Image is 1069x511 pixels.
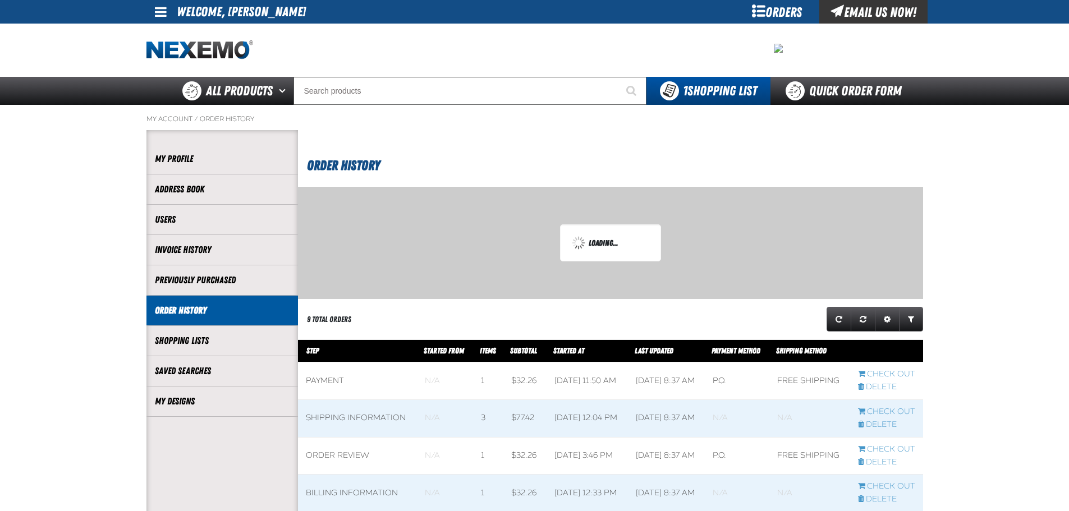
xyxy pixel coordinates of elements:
img: Nexemo logo [146,40,253,60]
div: Billing Information [306,488,410,499]
td: 1 [473,362,504,400]
a: Invoice History [155,243,290,256]
td: Blank [769,399,850,437]
a: Delete checkout started from [858,457,915,468]
a: Last Updated [635,346,673,355]
a: Expand or Collapse Grid Settings [875,307,900,332]
button: Start Searching [618,77,646,105]
a: My Account [146,114,192,123]
a: Continue checkout started from [858,444,915,455]
a: Delete checkout started from [858,382,915,393]
a: Order History [200,114,254,123]
div: Order Review [306,450,410,461]
a: Home [146,40,253,60]
td: Free Shipping [769,362,850,400]
input: Search [293,77,646,105]
td: Blank [417,362,472,400]
a: Order History [155,304,290,317]
a: Continue checkout started from [858,369,915,380]
a: Users [155,213,290,226]
a: Refresh grid action [827,307,851,332]
td: $32.26 [503,437,546,475]
a: Expand or Collapse Grid Filters [899,307,923,332]
a: Address Book [155,183,290,196]
div: Shipping Information [306,413,410,423]
td: $32.26 [503,362,546,400]
button: Open All Products pages [275,77,293,105]
td: [DATE] 8:37 AM [628,437,705,475]
td: 1 [473,437,504,475]
a: Previously Purchased [155,274,290,287]
td: [DATE] 8:37 AM [628,362,705,400]
td: P.O. [705,437,769,475]
a: Delete checkout started from [858,420,915,430]
td: [DATE] 11:50 AM [547,362,628,400]
a: My Profile [155,153,290,165]
span: Shopping List [683,83,757,99]
td: Blank [417,399,472,437]
td: Blank [705,399,769,437]
img: 30f62db305f4ced946dbffb2f45f5249.jpeg [774,44,783,53]
a: Quick Order Form [770,77,923,105]
button: You have 1 Shopping List. Open to view details [646,77,770,105]
th: Row actions [850,340,923,362]
a: Continue checkout started from [858,481,915,492]
span: Order History [307,158,380,173]
td: 3 [473,399,504,437]
div: Loading... [572,236,649,250]
div: 9 Total Orders [307,314,351,325]
td: [DATE] 3:46 PM [547,437,628,475]
span: / [194,114,198,123]
a: My Designs [155,395,290,408]
td: $77.42 [503,399,546,437]
strong: 1 [683,83,687,99]
span: Step [306,346,319,355]
td: P.O. [705,362,769,400]
td: Blank [417,437,472,475]
td: [DATE] 12:04 PM [547,399,628,437]
td: Free Shipping [769,437,850,475]
a: Shopping Lists [155,334,290,347]
span: Items [480,346,496,355]
nav: Breadcrumbs [146,114,923,123]
div: Payment [306,376,410,386]
a: Continue checkout started from [858,407,915,417]
a: Payment Method [712,346,760,355]
a: Delete checkout started from [858,494,915,505]
a: Started At [553,346,584,355]
span: All Products [206,81,273,101]
td: [DATE] 8:37 AM [628,399,705,437]
a: Subtotal [510,346,537,355]
a: Saved Searches [155,365,290,378]
span: Shipping Method [776,346,827,355]
a: Reset grid action [851,307,875,332]
span: Started From [424,346,464,355]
